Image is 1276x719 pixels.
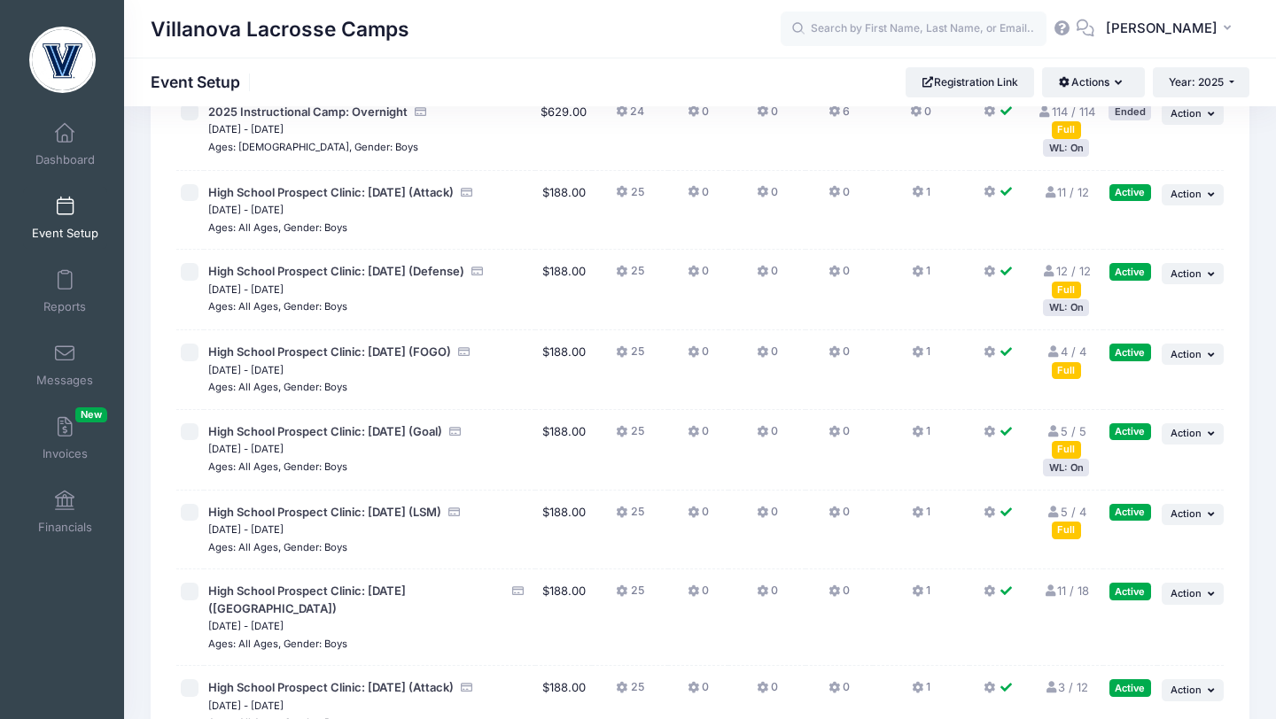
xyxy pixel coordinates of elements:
i: Accepting Credit Card Payments [414,106,428,118]
a: 5 / 4 Full [1046,505,1086,537]
small: Ages: All Ages, Gender: Boys [208,300,347,313]
small: Ages: [DEMOGRAPHIC_DATA], Gender: Boys [208,141,418,153]
td: $188.00 [535,410,592,491]
span: High School Prospect Clinic: [DATE] (Attack) [208,185,454,199]
a: Reports [23,260,107,322]
span: Invoices [43,446,88,461]
i: Accepting Credit Card Payments [460,187,474,198]
button: 0 [688,104,709,129]
div: Full [1052,522,1081,538]
button: 0 [688,184,709,210]
button: 1 [912,583,930,608]
small: [DATE] - [DATE] [208,443,284,455]
div: WL: On [1043,459,1089,475]
button: 0 [688,263,709,289]
button: 0 [829,263,850,289]
div: WL: On [1043,299,1089,316]
div: Full [1052,441,1081,458]
td: $188.00 [535,250,592,330]
button: Action [1162,583,1224,604]
i: Accepting Credit Card Payments [471,266,485,277]
span: Event Setup [32,226,98,241]
button: 0 [688,583,709,608]
a: 11 / 12 [1043,185,1089,199]
button: 0 [688,344,709,369]
i: Accepting Credit Card Payments [457,346,471,358]
small: [DATE] - [DATE] [208,364,284,376]
span: Action [1171,267,1202,280]
span: High School Prospect Clinic: [DATE] (FOGO) [208,344,451,359]
div: Full [1052,282,1081,298]
button: Action [1162,104,1224,125]
div: WL: On [1043,139,1089,156]
td: $188.00 [535,330,592,410]
button: 0 [757,679,778,705]
button: 25 [616,344,643,369]
small: [DATE] - [DATE] [208,204,284,216]
button: 0 [688,679,709,705]
button: 0 [757,504,778,530]
td: $629.00 [535,90,592,171]
button: 25 [616,679,643,705]
span: Action [1171,348,1202,360]
button: 25 [616,504,643,530]
button: Action [1162,344,1224,365]
div: Active [1109,679,1151,696]
button: 0 [757,184,778,210]
a: Messages [23,334,107,396]
button: 0 [757,344,778,369]
span: High School Prospect Clinic: [DATE] (Attack) [208,680,454,694]
div: Full [1052,362,1081,379]
div: Active [1109,344,1151,360]
input: Search by First Name, Last Name, or Email... [781,12,1046,47]
button: 25 [616,184,643,210]
a: 12 / 12 Full [1042,264,1091,296]
small: Ages: All Ages, Gender: Boys [208,460,347,473]
a: 4 / 4 Full [1046,344,1086,376]
a: 114 / 114 Full [1038,104,1095,136]
a: InvoicesNew [23,407,107,469]
td: $188.00 [535,491,592,570]
span: Action [1171,684,1202,696]
span: Financials [38,520,92,535]
a: 11 / 18 [1043,584,1089,598]
small: [DATE] - [DATE] [208,283,284,296]
a: Financials [23,481,107,543]
small: [DATE] - [DATE] [208,123,284,135]
button: 1 [912,263,930,289]
button: 0 [757,104,778,129]
button: Action [1162,679,1224,700]
small: Ages: All Ages, Gender: Boys [208,221,347,234]
button: 1 [912,423,930,449]
a: Dashboard [23,113,107,175]
small: [DATE] - [DATE] [208,620,284,632]
span: New [75,407,107,422]
span: High School Prospect Clinic: [DATE] (Defense) [208,264,464,278]
button: Action [1162,184,1224,205]
div: Active [1109,504,1151,521]
button: Actions [1042,67,1144,97]
div: Full [1052,121,1081,138]
span: [PERSON_NAME] [1106,19,1218,38]
a: Registration Link [906,67,1034,97]
button: 1 [912,679,930,705]
button: 0 [829,583,850,608]
td: $188.00 [535,171,592,251]
span: 2025 Instructional Camp: Overnight [208,104,408,119]
span: Year: 2025 [1169,75,1224,89]
td: $188.00 [535,569,592,666]
small: [DATE] - [DATE] [208,700,284,712]
span: Action [1171,107,1202,120]
small: Ages: All Ages, Gender: Boys [208,638,347,650]
div: Active [1109,263,1151,280]
span: Action [1171,188,1202,200]
div: Active [1109,423,1151,440]
i: Accepting Credit Card Payments [448,426,463,437]
img: Villanova Lacrosse Camps [29,27,96,93]
button: Action [1162,504,1224,525]
button: 0 [757,263,778,289]
span: Dashboard [35,152,95,167]
button: 6 [829,104,850,129]
span: Messages [36,373,93,388]
button: 0 [829,423,850,449]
